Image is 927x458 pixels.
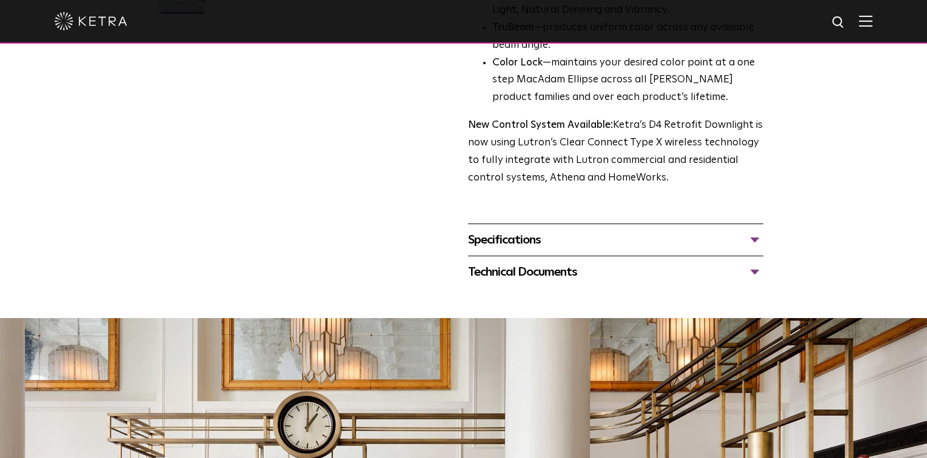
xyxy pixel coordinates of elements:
img: ketra-logo-2019-white [55,12,127,30]
strong: Color Lock [492,58,543,68]
div: Specifications [468,230,763,250]
img: search icon [831,15,846,30]
p: Ketra’s D4 Retrofit Downlight is now using Lutron’s Clear Connect Type X wireless technology to f... [468,117,763,187]
img: Hamburger%20Nav.svg [859,15,872,27]
div: Technical Documents [468,262,763,282]
strong: New Control System Available: [468,120,613,130]
li: —maintains your desired color point at a one step MacAdam Ellipse across all [PERSON_NAME] produc... [492,55,763,107]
